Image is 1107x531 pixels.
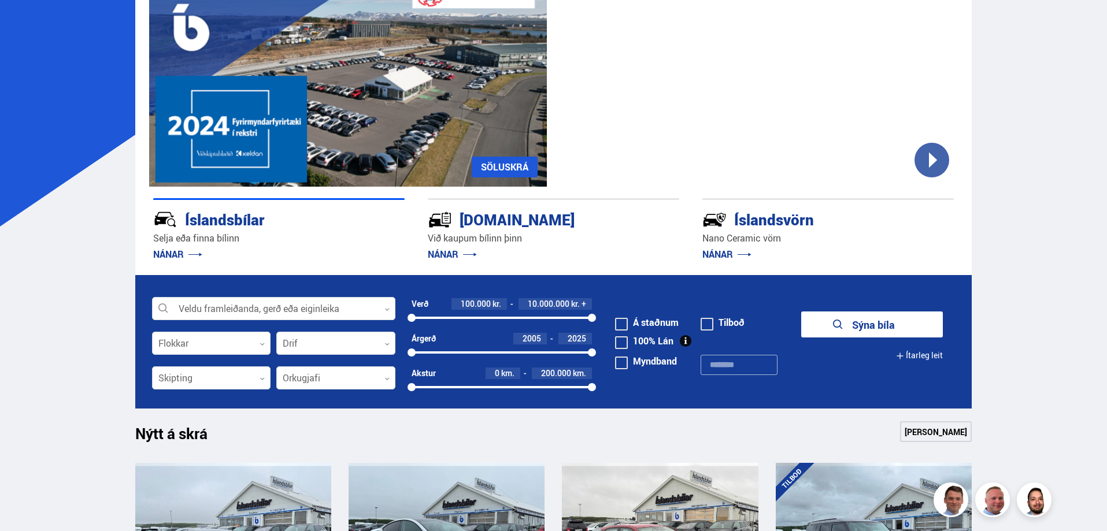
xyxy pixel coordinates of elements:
[528,298,569,309] span: 10.000.000
[541,367,571,378] span: 200.000
[495,367,499,378] span: 0
[571,299,580,309] span: kr.
[493,299,501,309] span: kr.
[412,369,436,378] div: Akstur
[472,157,538,177] a: SÖLUSKRÁ
[977,484,1012,519] img: siFngHWaQ9KaOqBr.png
[428,207,452,232] img: tr5P-W3DuiFaO7aO.svg
[135,425,228,449] h1: Nýtt á skrá
[702,209,913,229] div: Íslandsvörn
[582,299,586,309] span: +
[428,232,679,245] p: Við kaupum bílinn þinn
[568,333,586,344] span: 2025
[702,232,954,245] p: Nano Ceramic vörn
[900,421,972,442] a: [PERSON_NAME]
[615,357,677,366] label: Myndband
[701,318,745,327] label: Tilboð
[153,207,177,232] img: JRvxyua_JYH6wB4c.svg
[461,298,491,309] span: 100.000
[615,336,673,346] label: 100% Lán
[935,484,970,519] img: FbJEzSuNWCJXmdc-.webp
[702,248,751,261] a: NÁNAR
[702,207,727,232] img: -Svtn6bYgwAsiwNX.svg
[801,311,943,337] button: Sýna bíla
[573,369,586,378] span: km.
[412,334,436,343] div: Árgerð
[412,299,428,309] div: Verð
[1019,484,1053,519] img: nhp88E3Fdnt1Opn2.png
[153,209,364,229] div: Íslandsbílar
[615,318,679,327] label: Á staðnum
[896,343,943,369] button: Ítarleg leit
[153,232,405,245] p: Selja eða finna bílinn
[153,248,202,261] a: NÁNAR
[523,333,541,344] span: 2005
[428,209,638,229] div: [DOMAIN_NAME]
[9,5,44,39] button: Open LiveChat chat widget
[501,369,514,378] span: km.
[428,248,477,261] a: NÁNAR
